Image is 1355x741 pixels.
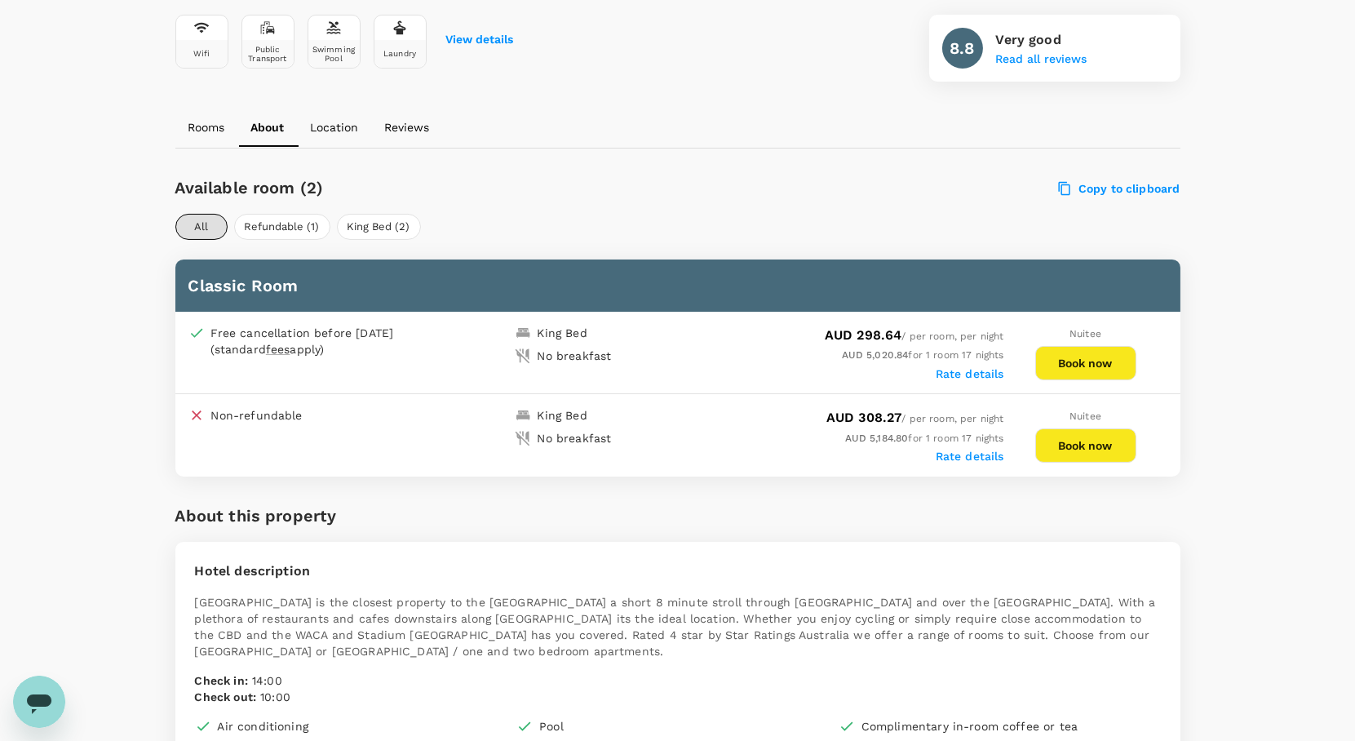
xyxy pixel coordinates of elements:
[826,410,902,425] span: AUD 308.27
[538,325,587,341] div: King Bed
[1035,346,1136,380] button: Book now
[996,53,1087,66] button: Read all reviews
[861,718,1078,734] span: Complimentary in-room coffee or tea
[936,450,1004,463] label: Rate details
[246,45,290,63] div: Public Transport
[826,413,1004,424] span: / per room, per night
[538,407,587,424] div: King Bed
[825,327,902,343] span: AUD 298.64
[1069,410,1101,422] span: Nuitee
[845,433,909,444] span: AUD 5,184.80
[383,49,416,58] div: Laundry
[515,407,531,424] img: king-bed-icon
[266,343,290,356] span: fees
[845,433,1004,444] span: for 1 room 17 nights
[1069,328,1101,339] span: Nuitee
[188,119,225,135] p: Rooms
[193,49,210,58] div: Wifi
[312,45,356,63] div: Swimming Pool
[515,325,531,341] img: king-bed-icon
[188,273,1167,299] h6: Classic Room
[195,594,1161,659] p: [GEOGRAPHIC_DATA] is the closest property to the [GEOGRAPHIC_DATA] a short 8 minute stroll throug...
[446,33,514,47] button: View details
[211,407,303,424] p: Non-refundable
[175,175,759,201] h6: Available room (2)
[337,214,421,240] button: King Bed (2)
[538,348,612,364] div: No breakfast
[195,690,257,703] span: Check out :
[539,718,564,734] span: Pool
[195,672,1161,689] p: 14:00
[175,503,337,529] h6: About this property
[1059,181,1180,196] label: Copy to clipboard
[234,214,330,240] button: Refundable (1)
[218,718,308,734] span: Air conditioning
[195,689,1161,705] p: 10:00
[175,214,228,240] button: All
[1035,428,1136,463] button: Book now
[195,561,1161,581] p: Hotel description
[996,30,1087,50] p: Very good
[825,331,1004,342] span: / per room, per night
[538,430,612,446] div: No breakfast
[251,119,285,135] p: About
[842,349,1004,361] span: for 1 room 17 nights
[195,674,248,687] span: Check in :
[211,325,432,357] div: Free cancellation before [DATE] (standard apply)
[936,367,1004,380] label: Rate details
[13,676,65,728] iframe: Button to launch messaging window
[842,349,909,361] span: AUD 5,020.84
[385,119,430,135] p: Reviews
[950,35,974,61] h6: 8.8
[311,119,359,135] p: Location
